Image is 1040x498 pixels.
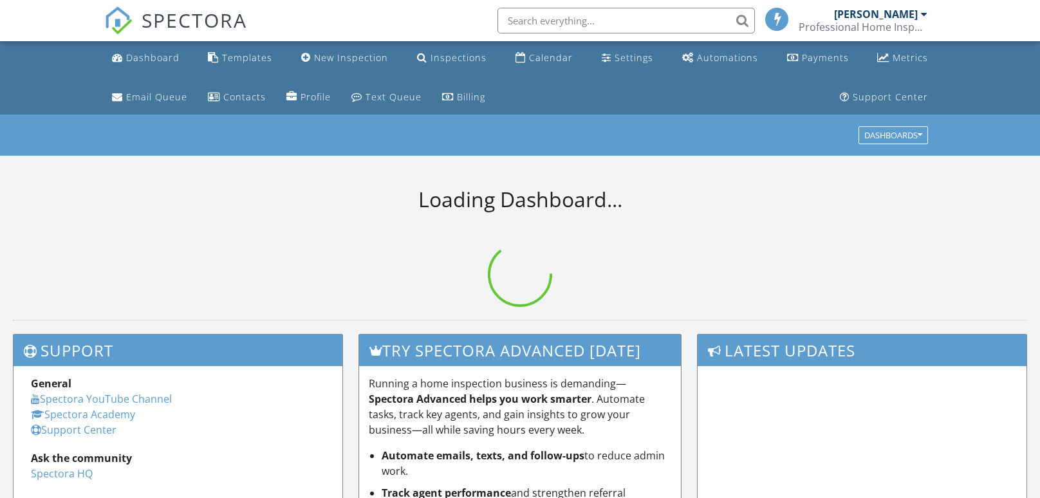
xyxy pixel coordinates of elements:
a: Templates [203,46,277,70]
a: Email Queue [107,86,192,109]
div: Payments [802,51,849,64]
div: Profile [301,91,331,103]
div: Dashboard [126,51,180,64]
a: Metrics [872,46,933,70]
a: Billing [437,86,490,109]
strong: Automate emails, texts, and follow-ups [382,448,584,463]
div: Support Center [853,91,928,103]
div: Professional Home Inspections LLC [799,21,927,33]
a: New Inspection [296,46,393,70]
p: Running a home inspection business is demanding— . Automate tasks, track key agents, and gain ins... [369,376,671,438]
a: Support Center [835,86,933,109]
a: Spectora YouTube Channel [31,392,172,406]
a: Inspections [412,46,492,70]
a: Contacts [203,86,271,109]
div: Text Queue [366,91,422,103]
div: Metrics [893,51,928,64]
div: Contacts [223,91,266,103]
div: Calendar [529,51,573,64]
h3: Latest Updates [698,335,1026,366]
div: Email Queue [126,91,187,103]
a: Spectora Academy [31,407,135,421]
a: Dashboard [107,46,185,70]
h3: Try spectora advanced [DATE] [359,335,680,366]
a: Payments [782,46,854,70]
img: The Best Home Inspection Software - Spectora [104,6,133,35]
button: Dashboards [859,127,928,145]
div: Dashboards [864,131,922,140]
strong: Spectora Advanced helps you work smarter [369,392,591,406]
a: Text Queue [346,86,427,109]
div: [PERSON_NAME] [834,8,918,21]
div: New Inspection [314,51,388,64]
input: Search everything... [497,8,755,33]
a: Settings [597,46,658,70]
strong: General [31,376,71,391]
a: Automations (Basic) [677,46,763,70]
div: Automations [697,51,758,64]
a: Calendar [510,46,578,70]
div: Settings [615,51,653,64]
div: Billing [457,91,485,103]
a: Support Center [31,423,116,437]
div: Ask the community [31,450,325,466]
a: SPECTORA [104,17,247,44]
div: Templates [222,51,272,64]
div: Inspections [431,51,487,64]
li: to reduce admin work. [382,448,671,479]
a: Company Profile [281,86,336,109]
h3: Support [14,335,342,366]
a: Spectora HQ [31,466,93,481]
span: SPECTORA [142,6,247,33]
